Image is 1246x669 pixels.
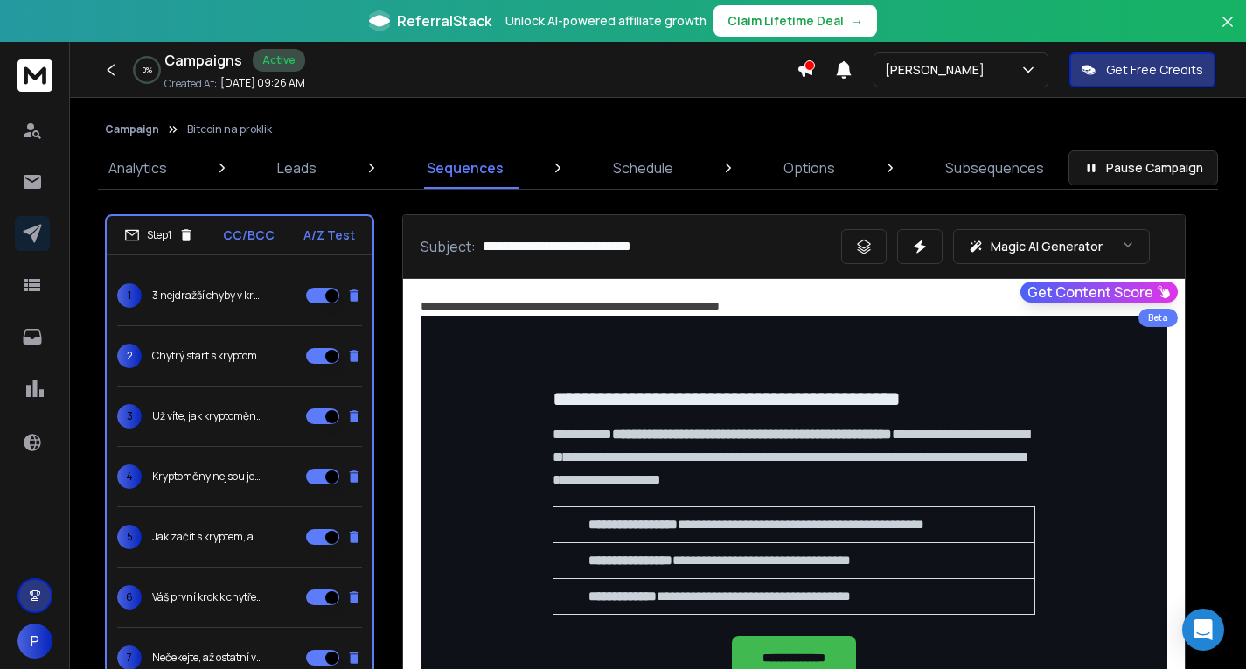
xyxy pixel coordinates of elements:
button: Pause Campaign [1068,150,1218,185]
p: Options [783,157,835,178]
span: 1 [117,283,142,308]
div: Active [253,49,305,72]
button: Get Free Credits [1069,52,1215,87]
p: A/Z Test [303,226,355,244]
p: Magic AI Generator [991,238,1103,255]
div: Step 1 [124,227,194,243]
span: ReferralStack [397,10,491,31]
p: Jak začít s kryptem, aniž byste ztratili ⏳ [152,530,264,544]
p: Váš první krok k chytřejším investicím [152,590,264,604]
span: 6 [117,585,142,610]
a: Leads [267,147,327,189]
p: Schedule [613,157,673,178]
p: Get Free Credits [1106,61,1203,79]
a: Sequences [416,147,514,189]
button: P [17,624,52,659]
a: Schedule [602,147,684,189]
button: Campaign [105,122,159,136]
p: Kryptoměny nejsou jen pro experty [152,470,264,484]
p: Subject: [421,236,476,257]
p: 0 % [143,65,152,75]
a: Subsequences [935,147,1055,189]
span: → [851,12,863,30]
span: 3 [117,404,142,429]
p: CC/BCC [223,226,275,244]
button: Magic AI Generator [953,229,1150,264]
p: Nečekejte, až ostatní vydělají na kryptu [152,651,264,665]
p: Unlock AI-powered affiliate growth [505,12,707,30]
button: Close banner [1216,10,1239,52]
p: Analytics [108,157,167,178]
p: [PERSON_NAME] [885,61,992,79]
p: [DATE] 09:26 AM [220,76,305,90]
p: Sequences [427,157,504,178]
p: Subsequences [945,157,1044,178]
a: Analytics [98,147,178,189]
h1: Campaigns [164,50,242,71]
div: Beta [1138,309,1178,327]
p: Bitcoin na proklik [187,122,272,136]
p: Created At: [164,77,217,91]
span: 5 [117,525,142,549]
p: 3 nejdražší chyby v kryptu (a jak se jim vyhnout) [152,289,264,303]
button: Claim Lifetime Deal→ [713,5,877,37]
span: 2 [117,344,142,368]
p: Leads [277,157,317,178]
a: Options [773,147,846,189]
button: Get Content Score [1020,282,1178,303]
span: 4 [117,464,142,489]
p: Už víte, jak kryptoměny změní rok 2025? [152,409,264,423]
p: Chytrý start s kryptoměnami [152,349,264,363]
div: Open Intercom Messenger [1182,609,1224,651]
